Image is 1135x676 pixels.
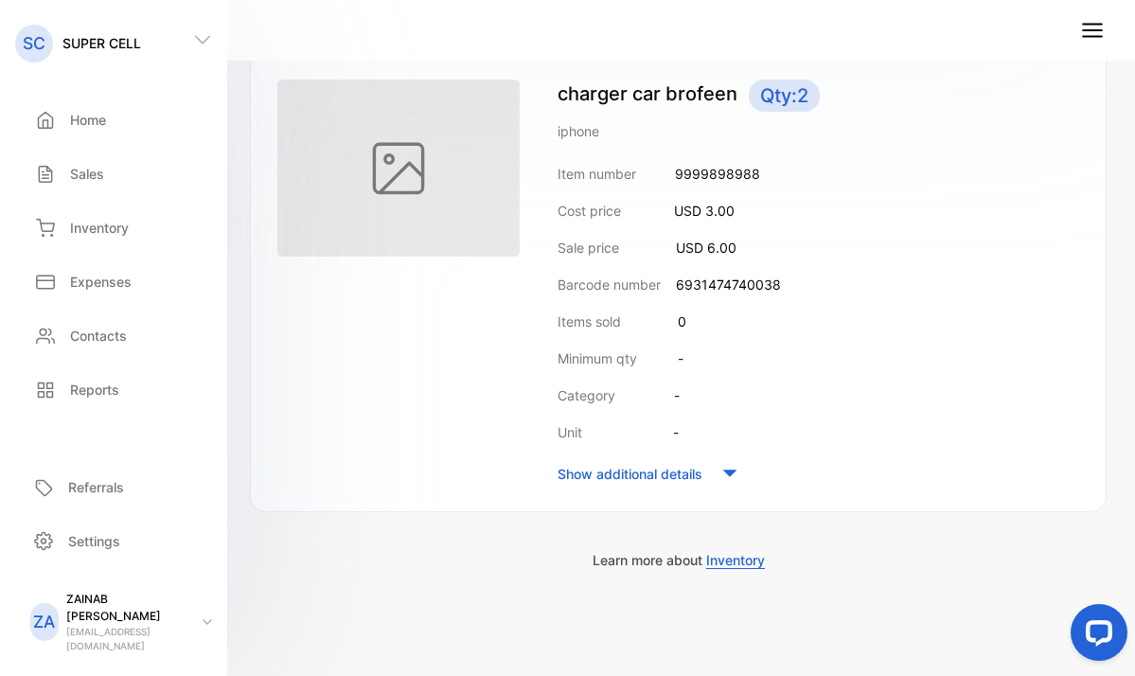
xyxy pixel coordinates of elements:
p: SC [23,31,45,56]
img: item [277,80,520,257]
p: 0 [678,311,686,331]
p: Minimum qty [558,348,637,368]
p: Home [70,110,106,130]
span: USD 3.00 [674,203,735,219]
p: Show additional details [558,464,702,484]
p: Cost price [558,201,621,221]
p: - [673,422,679,442]
p: Sales [70,164,104,184]
p: 9999898988 [675,164,760,184]
iframe: LiveChat chat widget [1055,596,1135,676]
p: Inventory [70,218,129,238]
p: charger car brofeen [558,80,1079,112]
span: Qty: 2 [749,80,820,112]
p: ZA [33,610,55,634]
span: Inventory [706,552,765,569]
p: Category [558,385,615,405]
p: Expenses [70,272,132,292]
p: Referrals [68,477,124,497]
span: USD 6.00 [676,240,736,256]
p: Items sold [558,311,621,331]
p: Sale price [558,238,619,258]
p: SUPER CELL [62,33,141,53]
p: Reports [70,380,119,400]
p: 6931474740038 [676,275,781,294]
p: Learn more about [250,550,1107,570]
p: Item number [558,164,636,184]
p: Settings [68,531,120,551]
p: ZAINAB [PERSON_NAME] [66,591,187,625]
p: iphone [558,121,1079,141]
p: [EMAIL_ADDRESS][DOMAIN_NAME] [66,625,187,653]
p: - [678,348,683,368]
p: Contacts [70,326,127,346]
p: Unit [558,422,582,442]
p: - [674,385,680,405]
p: Barcode number [558,275,661,294]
